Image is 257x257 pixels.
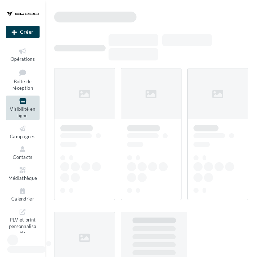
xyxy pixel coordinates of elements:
div: Nouvelle campagne [6,26,40,38]
a: Calendrier [6,185,40,203]
a: Contacts [6,144,40,161]
span: Visibilité en ligne [10,106,35,119]
span: Boîte de réception [12,79,33,91]
a: Opérations [6,46,40,63]
span: Médiathèque [8,175,37,181]
a: Médiathèque [6,165,40,182]
button: Créer [6,26,40,38]
span: Calendrier [11,196,34,202]
span: Contacts [13,154,33,160]
a: PLV et print personnalisable [6,206,40,238]
a: Boîte de réception [6,66,40,93]
span: Opérations [11,56,35,62]
a: Campagnes [6,123,40,141]
span: PLV et print personnalisable [9,215,37,236]
a: Visibilité en ligne [6,96,40,120]
span: Campagnes [10,134,36,139]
